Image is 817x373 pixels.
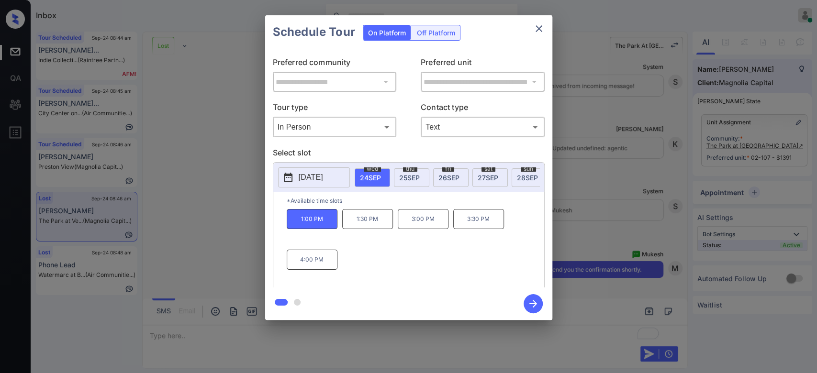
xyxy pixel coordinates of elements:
[398,209,448,229] p: 3:00 PM
[360,174,381,182] span: 24 SEP
[273,101,397,117] p: Tour type
[423,119,542,135] div: Text
[399,174,420,182] span: 25 SEP
[412,25,460,40] div: Off Platform
[438,174,459,182] span: 26 SEP
[403,166,417,172] span: thu
[265,15,363,49] h2: Schedule Tour
[287,250,337,270] p: 4:00 PM
[518,291,548,316] button: btn-next
[364,166,381,172] span: wed
[275,119,394,135] div: In Person
[521,166,536,172] span: sun
[363,25,411,40] div: On Platform
[478,174,498,182] span: 27 SEP
[421,101,545,117] p: Contact type
[529,19,548,38] button: close
[442,166,454,172] span: fri
[273,56,397,72] p: Preferred community
[278,167,350,187] button: [DATE]
[517,174,538,182] span: 28 SEP
[287,192,544,209] p: *Available time slots
[299,172,323,183] p: [DATE]
[394,168,429,187] div: date-select
[273,147,545,162] p: Select slot
[342,209,393,229] p: 1:30 PM
[512,168,547,187] div: date-select
[355,168,390,187] div: date-select
[453,209,504,229] p: 3:30 PM
[433,168,469,187] div: date-select
[472,168,508,187] div: date-select
[287,209,337,229] p: 1:00 PM
[481,166,495,172] span: sat
[421,56,545,72] p: Preferred unit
